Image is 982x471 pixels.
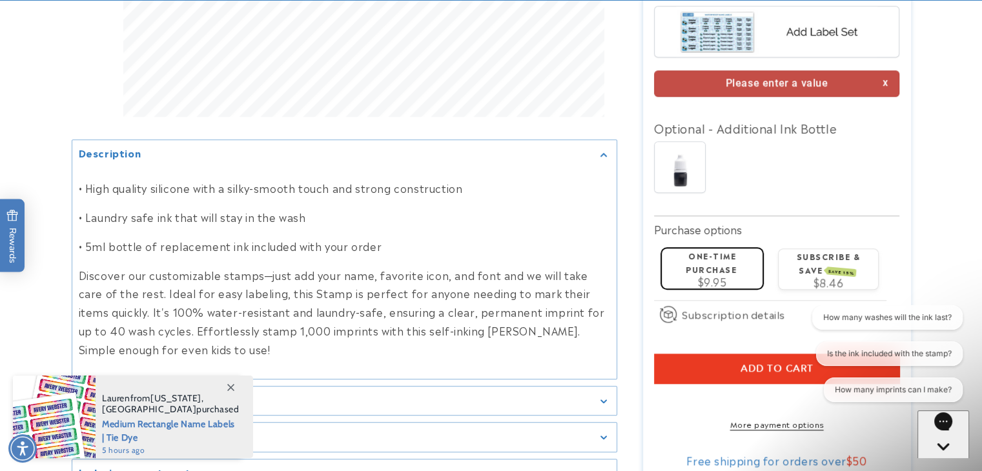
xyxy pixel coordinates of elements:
span: [GEOGRAPHIC_DATA] [102,403,196,415]
p: • High quality silicone with a silky-smooth touch and strong construction [79,179,610,197]
summary: Features [72,386,617,415]
summary: Details [72,423,617,452]
span: from , purchased [102,393,240,415]
img: Ink Bottle [655,142,705,192]
a: More payment options [654,418,899,430]
span: 5 hours ago [102,445,240,456]
iframe: Gorgias live chat messenger [917,410,969,458]
p: • Laundry safe ink that will stay in the wash [79,208,610,226]
label: One-time purchase [686,250,737,275]
span: Medium Rectangle Name Labels | Tie Dye [102,415,240,445]
p: • 5ml bottle of replacement ink included with your order [79,237,610,256]
label: Purchase options [654,221,742,237]
div: Optional - Additional Ink Bottle [654,117,899,138]
span: SAVE 15% [826,266,857,277]
iframe: Gorgias live chat conversation starters [799,305,969,413]
span: [US_STATE] [150,392,201,404]
span: Add to cart [741,363,813,374]
div: Accessibility Menu [8,434,37,463]
p: Discover our customizable stamps—just add your name, favorite icon, and font and we will take car... [79,265,610,358]
span: Subscription details [682,306,785,322]
span: $9.95 [698,274,727,289]
span: $ [846,452,853,468]
div: Please enter a value [654,70,899,97]
span: $8.46 [813,274,844,290]
span: Rewards [6,210,19,263]
summary: Description [72,140,617,169]
img: Add Label Set [676,6,877,57]
span: Lauren [102,392,130,404]
button: Add to cart [654,354,899,383]
label: Subscribe & save [797,250,861,276]
span: 50 [852,452,866,468]
h2: Description [79,146,141,159]
div: Free shipping for orders over [654,454,899,466]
